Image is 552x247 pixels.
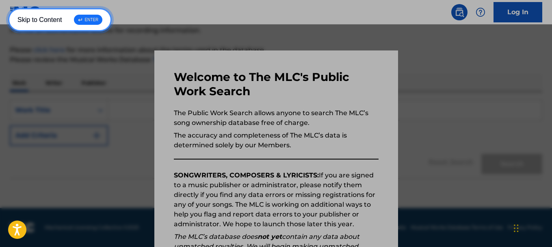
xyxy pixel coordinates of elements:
[174,171,319,179] strong: SONGWRITERS, COMPOSERS & LYRICISTS:
[511,208,552,247] iframe: Chat Widget
[174,70,379,98] h3: Welcome to The MLC's Public Work Search
[10,6,41,18] img: MLC Logo
[174,170,379,229] p: If you are signed to a music publisher or administrator, please notify them directly if you find ...
[476,7,485,17] img: help
[258,233,282,240] strong: not yet
[451,4,468,20] a: Public Search
[472,4,489,20] div: Help
[174,108,379,128] p: The Public Work Search allows anyone to search The MLC’s song ownership database free of charge.
[174,131,379,150] p: The accuracy and completeness of The MLC’s data is determined solely by our Members.
[514,216,519,240] div: Drag
[455,7,464,17] img: search
[494,2,542,22] a: Log In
